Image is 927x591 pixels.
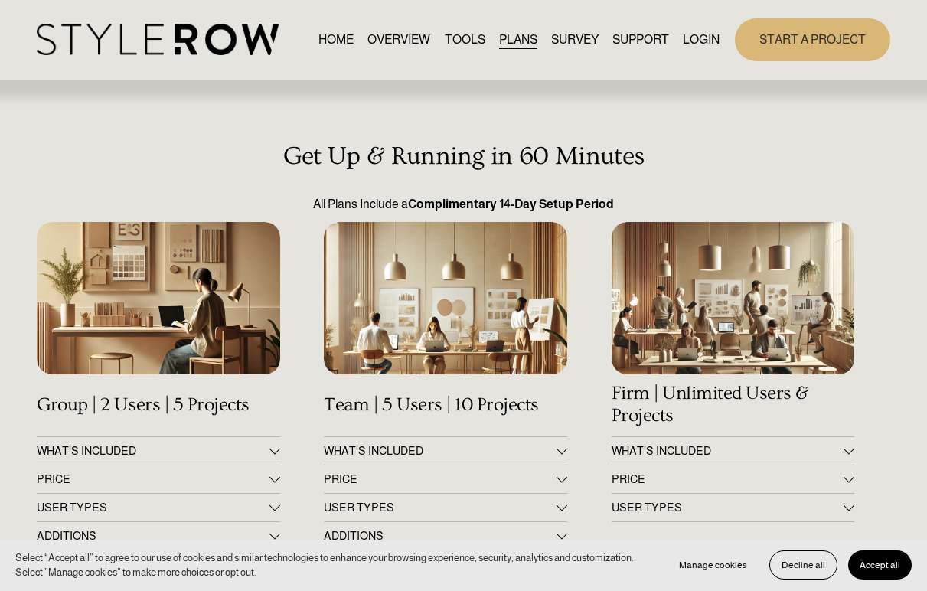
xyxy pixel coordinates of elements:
[324,530,556,542] span: ADDITIONS
[612,31,669,49] span: SUPPORT
[668,550,759,580] button: Manage cookies
[612,473,844,485] span: PRICE
[37,494,279,521] button: USER TYPES
[37,437,279,465] button: WHAT'S INCLUDED
[551,29,599,50] a: SURVEY
[612,383,854,427] h4: Firm | Unlimited Users & Projects
[848,550,912,580] button: Accept all
[15,550,652,580] p: Select “Accept all” to agree to our use of cookies and similar technologies to enhance your brows...
[324,465,566,493] button: PRICE
[324,437,566,465] button: WHAT'S INCLUDED
[318,29,354,50] a: HOME
[324,473,556,485] span: PRICE
[860,560,900,570] span: Accept all
[612,437,854,465] button: WHAT’S INCLUDED
[37,195,889,214] p: All Plans Include a
[612,465,854,493] button: PRICE
[37,142,889,171] h3: Get Up & Running in 60 Minutes
[367,29,430,50] a: OVERVIEW
[612,29,669,50] a: folder dropdown
[37,530,269,542] span: ADDITIONS
[408,198,614,211] strong: Complimentary 14-Day Setup Period
[324,394,566,416] h4: Team | 5 Users | 10 Projects
[612,494,854,521] button: USER TYPES
[324,445,556,457] span: WHAT'S INCLUDED
[499,29,537,50] a: PLANS
[769,550,837,580] button: Decline all
[612,501,844,514] span: USER TYPES
[37,24,278,55] img: StyleRow
[37,465,279,493] button: PRICE
[683,29,720,50] a: LOGIN
[37,473,269,485] span: PRICE
[324,494,566,521] button: USER TYPES
[324,501,556,514] span: USER TYPES
[37,522,279,550] button: ADDITIONS
[324,522,566,550] button: ADDITIONS
[782,560,825,570] span: Decline all
[37,445,269,457] span: WHAT'S INCLUDED
[37,501,269,514] span: USER TYPES
[679,560,747,570] span: Manage cookies
[735,18,890,60] a: START A PROJECT
[612,445,844,457] span: WHAT’S INCLUDED
[37,394,279,416] h4: Group | 2 Users | 5 Projects
[445,29,485,50] a: TOOLS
